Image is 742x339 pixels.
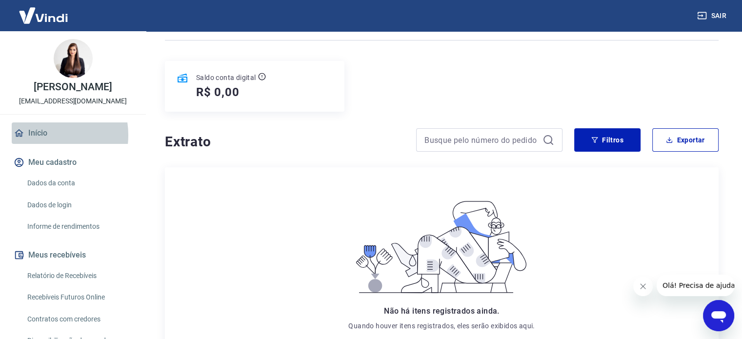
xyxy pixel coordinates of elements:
a: Recebíveis Futuros Online [23,287,134,307]
span: Olá! Precisa de ajuda? [6,7,82,15]
iframe: Fechar mensagem [633,277,653,296]
p: [EMAIL_ADDRESS][DOMAIN_NAME] [19,96,127,106]
p: [PERSON_NAME] [34,82,112,92]
input: Busque pelo número do pedido [424,133,539,147]
a: Relatório de Recebíveis [23,266,134,286]
iframe: Botão para abrir a janela de mensagens [703,300,734,331]
p: Saldo conta digital [196,73,256,82]
h4: Extrato [165,132,404,152]
a: Início [12,122,134,144]
p: Quando houver itens registrados, eles serão exibidos aqui. [348,321,535,331]
h5: R$ 0,00 [196,84,240,100]
img: Vindi [12,0,75,30]
span: Não há itens registrados ainda. [384,306,499,316]
button: Meu cadastro [12,152,134,173]
a: Dados de login [23,195,134,215]
button: Exportar [652,128,719,152]
a: Informe de rendimentos [23,217,134,237]
button: Filtros [574,128,641,152]
button: Sair [695,7,730,25]
a: Dados da conta [23,173,134,193]
a: Contratos com credores [23,309,134,329]
iframe: Mensagem da empresa [657,275,734,296]
button: Meus recebíveis [12,244,134,266]
img: c5a6d8a2-8c99-47e8-9de4-1faec4607961.jpeg [54,39,93,78]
